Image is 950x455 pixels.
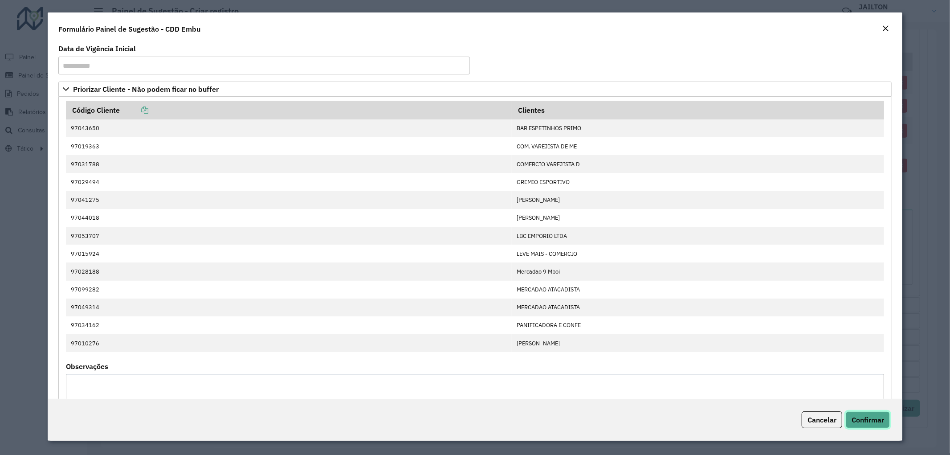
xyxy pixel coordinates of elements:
[66,137,512,155] td: 97019363
[879,23,892,35] button: Close
[66,262,512,280] td: 97028188
[512,316,884,334] td: PANIFICADORA E CONFE
[66,361,108,372] label: Observações
[66,281,512,299] td: 97099282
[512,209,884,227] td: [PERSON_NAME]
[66,209,512,227] td: 97044018
[512,245,884,262] td: LEVE MAIS - COMERCIO
[66,155,512,173] td: 97031788
[66,173,512,191] td: 97029494
[66,316,512,334] td: 97034162
[66,191,512,209] td: 97041275
[66,334,512,352] td: 97010276
[120,106,148,115] a: Copiar
[512,173,884,191] td: GREMIO ESPORTIVO
[66,101,512,119] th: Código Cliente
[802,411,842,428] button: Cancelar
[852,415,884,424] span: Confirmar
[512,101,884,119] th: Clientes
[512,262,884,280] td: Mercadao 9 Mboi
[512,334,884,352] td: [PERSON_NAME]
[66,299,512,316] td: 97049314
[58,82,892,97] a: Priorizar Cliente - Não podem ficar no buffer
[882,25,889,32] em: Fechar
[66,119,512,137] td: 97043650
[807,415,836,424] span: Cancelar
[512,281,884,299] td: MERCADAO ATACADISTA
[512,299,884,316] td: MERCADAO ATACADISTA
[512,155,884,173] td: COMERCIO VAREJISTA D
[66,245,512,262] td: 97015924
[846,411,890,428] button: Confirmar
[73,86,219,93] span: Priorizar Cliente - Não podem ficar no buffer
[58,24,200,34] h4: Formulário Painel de Sugestão - CDD Embu
[512,227,884,245] td: LBC EMPORIO LTDA
[512,119,884,137] td: BAR ESPETINHOS PRIMO
[512,191,884,209] td: [PERSON_NAME]
[512,137,884,155] td: COM. VAREJISTA DE ME
[66,227,512,245] td: 97053707
[58,43,136,54] label: Data de Vigência Inicial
